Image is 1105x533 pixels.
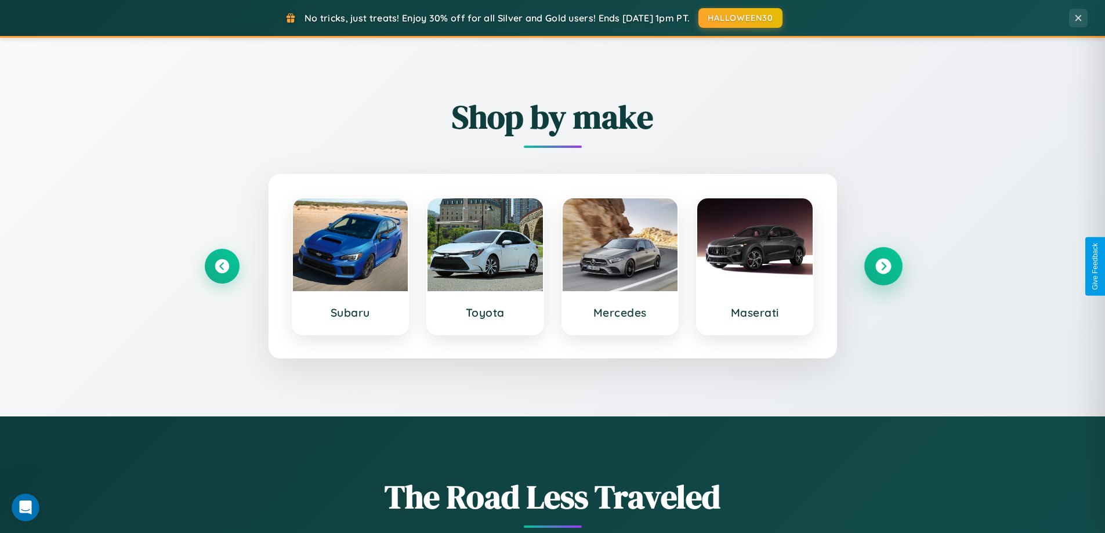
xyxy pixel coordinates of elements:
h3: Subaru [305,306,397,320]
span: No tricks, just treats! Enjoy 30% off for all Silver and Gold users! Ends [DATE] 1pm PT. [305,12,690,24]
iframe: Intercom live chat [12,494,39,521]
h3: Toyota [439,306,531,320]
button: HALLOWEEN30 [698,8,782,28]
h1: The Road Less Traveled [205,474,901,519]
h3: Maserati [709,306,801,320]
h2: Shop by make [205,95,901,139]
h3: Mercedes [574,306,666,320]
div: Give Feedback [1091,243,1099,290]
